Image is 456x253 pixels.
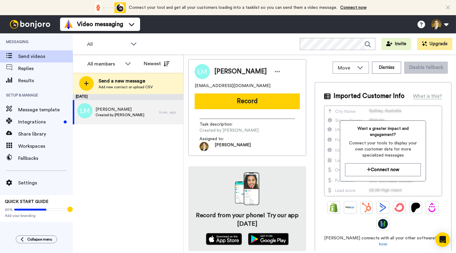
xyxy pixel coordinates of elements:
button: Record [195,93,300,109]
span: Video messaging [77,20,123,29]
span: All [87,41,128,48]
span: QUICK START GUIDE [5,200,49,204]
span: Imported Customer Info [334,92,404,101]
button: Newest [139,58,174,70]
img: playstore [248,233,289,245]
img: download [235,172,259,205]
span: Replies [18,65,73,72]
span: Workspaces [18,143,73,150]
span: Results [18,77,73,84]
img: ActiveCampaign [378,203,388,212]
span: Assigned to: [199,136,242,142]
img: lm.png [77,103,92,118]
span: Integrations [18,118,61,126]
span: [PERSON_NAME] connects with all your other software [324,235,442,247]
span: Created by [PERSON_NAME] [96,113,144,117]
span: Task description : [199,121,242,127]
div: [DATE] [73,94,183,100]
span: Send videos [18,53,73,60]
span: Want a greater impact and engagement? [345,126,421,138]
span: Settings [18,179,73,187]
span: Collapse menu [27,237,52,242]
img: bj-logo-header-white.svg [7,20,53,29]
div: All members [87,60,122,68]
button: Disable fallback [404,62,448,74]
button: Connect now [345,163,421,176]
span: Connect your tools to display your own customer data for more specialized messages [345,140,421,158]
img: ConvertKit [394,203,404,212]
button: Upgrade [417,38,452,50]
span: Add your branding [5,213,68,218]
span: Created by [PERSON_NAME] [199,127,259,133]
img: Shopify [329,203,339,212]
img: Ontraport [345,203,355,212]
button: Dismiss [372,62,401,74]
span: [PERSON_NAME] [214,67,267,76]
img: Patreon [411,203,421,212]
img: GoHighLevel [378,219,388,229]
span: Message template [18,106,73,113]
span: Add new contact or upload CSV [99,85,153,89]
span: [PERSON_NAME] [96,106,144,113]
div: What is this? [413,93,442,100]
img: vm-color.svg [64,19,73,29]
h4: Record from your phone! Try our app [DATE] [194,211,300,228]
a: Connect now [340,5,367,10]
span: Share library [18,130,73,138]
div: Open Intercom Messenger [435,232,450,247]
button: Invite [381,38,411,50]
span: Connect your tool and get all your customers loading into a tasklist so you can send them a video... [129,5,337,10]
img: appstore [206,233,242,245]
span: Send a new message [99,77,153,85]
span: 60% [5,207,13,212]
img: Drip [427,203,437,212]
img: Image of Leila Moore [195,64,210,79]
img: 0325f0c0-1588-4007-a822-bc10f457556d-1591847190.jpg [199,142,209,151]
span: Move [338,64,354,72]
span: Fallbacks [18,155,73,162]
button: Collapse menu [16,235,57,243]
div: animation [92,2,126,13]
span: [PERSON_NAME] [215,142,251,151]
span: [EMAIL_ADDRESS][DOMAIN_NAME] [195,83,270,89]
div: Tooltip anchor [67,207,73,212]
div: 5 sec. ago [159,110,180,115]
img: Hubspot [362,203,371,212]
